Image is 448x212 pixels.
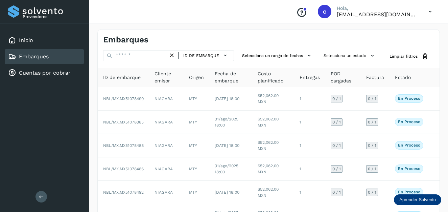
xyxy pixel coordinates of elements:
td: NIAGARA [149,181,184,204]
td: NIAGARA [149,157,184,181]
span: 31/ago/2025 18:00 [215,117,238,128]
span: 0 / 1 [332,190,341,194]
span: 0 / 1 [368,167,376,171]
p: En proceso [398,119,420,124]
span: NBL/MX.MX51078490 [103,96,144,101]
span: 0 / 1 [368,97,376,101]
span: NBL/MX.MX51078385 [103,120,144,124]
td: $52,062.00 MXN [252,157,294,181]
span: 0 / 1 [332,167,341,171]
td: 1 [294,157,325,181]
span: 0 / 1 [368,190,376,194]
td: MTY [184,157,209,181]
span: Factura [366,74,384,81]
span: 0 / 1 [368,120,376,124]
h4: Embarques [103,35,148,45]
span: NBL/MX.MX51078488 [103,143,144,148]
button: Limpiar filtros [384,50,434,63]
span: ID de embarque [103,74,141,81]
span: 0 / 1 [368,143,376,148]
span: [DATE] 18:00 [215,143,239,148]
td: $52,062.00 MXN [252,181,294,204]
td: MTY [184,134,209,157]
td: 1 [294,111,325,134]
span: ID de embarque [183,53,219,59]
span: Estado [395,74,411,81]
td: $52,062.00 MXN [252,111,294,134]
p: En proceso [398,166,420,171]
a: Cuentas por cobrar [19,70,71,76]
button: Selecciona un estado [321,50,379,61]
div: Aprender Solvento [394,194,441,205]
td: MTY [184,87,209,111]
span: 31/ago/2025 18:00 [215,163,238,174]
td: MTY [184,111,209,134]
td: $52,062.00 MXN [252,87,294,111]
button: ID de embarque [181,51,231,60]
span: POD cargadas [331,70,355,84]
span: Limpiar filtros [390,53,418,59]
div: Inicio [5,33,84,48]
span: Fecha de embarque [215,70,247,84]
p: Aprender Solvento [399,197,436,203]
span: Cliente emisor [155,70,178,84]
a: Embarques [19,53,49,60]
p: Proveedores [23,14,81,19]
span: [DATE] 18:00 [215,190,239,195]
a: Inicio [19,37,33,43]
p: En proceso [398,143,420,148]
span: [DATE] 18:00 [215,96,239,101]
td: 1 [294,134,325,157]
p: En proceso [398,96,420,101]
p: En proceso [398,190,420,194]
div: Cuentas por cobrar [5,65,84,80]
span: NBL/MX.MX51078486 [103,167,144,171]
p: cuentasxcobrar@readysolutions.com.mx [337,11,418,18]
td: NIAGARA [149,111,184,134]
span: NBL/MX.MX51078492 [103,190,144,195]
button: Selecciona un rango de fechas [239,50,315,61]
span: 0 / 1 [332,97,341,101]
span: 0 / 1 [332,143,341,148]
span: Costo planificado [258,70,289,84]
p: Hola, [337,5,418,11]
span: Entregas [300,74,320,81]
td: MTY [184,181,209,204]
td: 1 [294,181,325,204]
span: Origen [189,74,204,81]
td: NIAGARA [149,134,184,157]
span: 0 / 1 [332,120,341,124]
td: 1 [294,87,325,111]
div: Embarques [5,49,84,64]
td: NIAGARA [149,87,184,111]
td: $52,062.00 MXN [252,134,294,157]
